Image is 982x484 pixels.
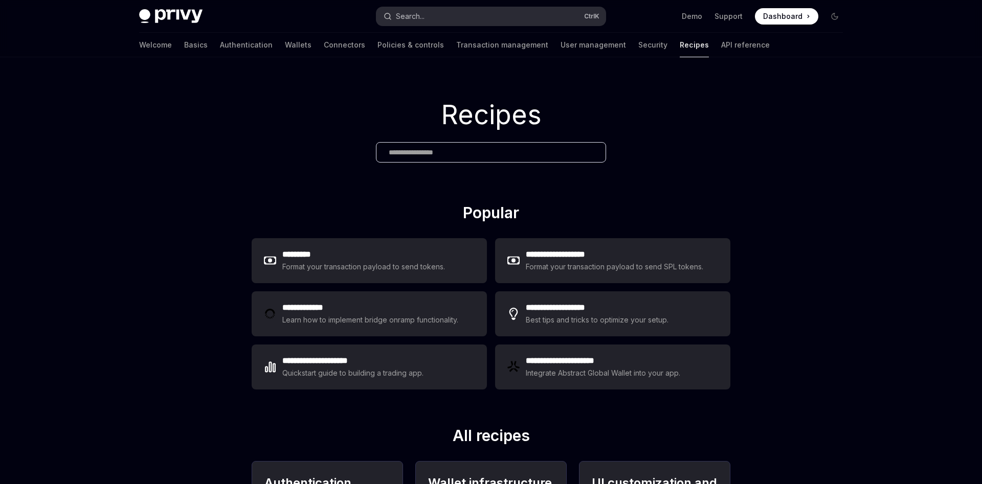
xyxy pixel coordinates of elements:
[680,33,709,57] a: Recipes
[282,261,445,273] div: Format your transaction payload to send tokens.
[139,9,203,24] img: dark logo
[376,7,606,26] button: Search...CtrlK
[282,314,461,326] div: Learn how to implement bridge onramp functionality.
[285,33,311,57] a: Wallets
[324,33,365,57] a: Connectors
[456,33,548,57] a: Transaction management
[252,238,487,283] a: **** ****Format your transaction payload to send tokens.
[282,367,424,379] div: Quickstart guide to building a trading app.
[526,261,704,273] div: Format your transaction payload to send SPL tokens.
[721,33,770,57] a: API reference
[252,203,730,226] h2: Popular
[252,291,487,336] a: **** **** ***Learn how to implement bridge onramp functionality.
[139,33,172,57] a: Welcome
[220,33,273,57] a: Authentication
[638,33,667,57] a: Security
[715,11,743,21] a: Support
[526,314,670,326] div: Best tips and tricks to optimize your setup.
[561,33,626,57] a: User management
[526,367,681,379] div: Integrate Abstract Global Wallet into your app.
[584,12,599,20] span: Ctrl K
[377,33,444,57] a: Policies & controls
[827,8,843,25] button: Toggle dark mode
[682,11,702,21] a: Demo
[396,10,425,22] div: Search...
[252,426,730,449] h2: All recipes
[755,8,818,25] a: Dashboard
[763,11,802,21] span: Dashboard
[184,33,208,57] a: Basics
